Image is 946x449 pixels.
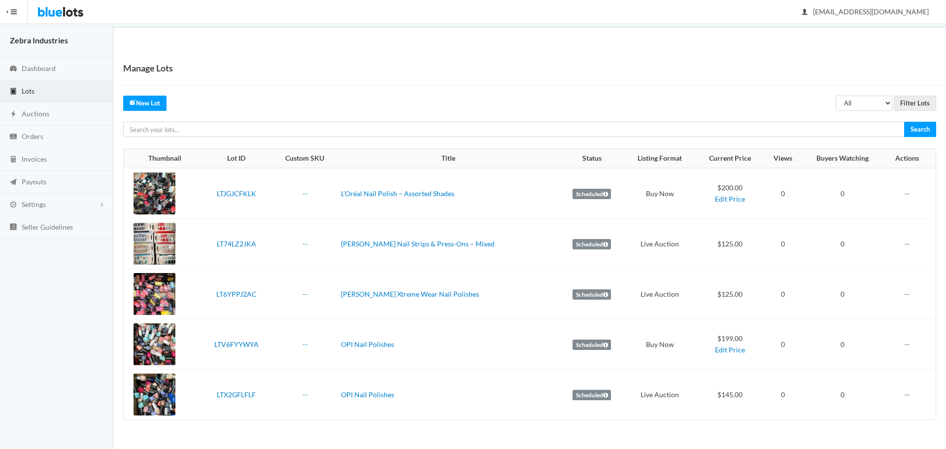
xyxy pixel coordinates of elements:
span: Seller Guidelines [22,223,73,231]
th: Buyers Watching [801,149,884,169]
td: -- [884,269,936,319]
ion-icon: speedometer [8,65,18,74]
ion-icon: person [800,8,810,17]
a: -- [303,189,307,198]
span: [EMAIL_ADDRESS][DOMAIN_NAME] [802,7,929,16]
a: -- [303,390,307,399]
a: Edit Price [715,345,745,354]
a: [PERSON_NAME] Nail Strips & Press-Ons – Mixed [341,240,495,248]
ion-icon: clipboard [8,87,18,97]
td: $125.00 [696,219,764,269]
td: Live Auction [624,370,696,420]
td: 0 [764,370,801,420]
td: Live Auction [624,219,696,269]
label: Scheduled [573,289,611,300]
span: Lots [22,87,34,95]
td: -- [884,219,936,269]
label: Scheduled [573,390,611,401]
a: LTJGJCFKLK [217,189,256,198]
ion-icon: list box [8,223,18,232]
span: Orders [22,132,43,140]
td: 0 [764,168,801,219]
td: Buy Now [624,319,696,370]
a: LT74LZ2JKA [217,240,256,248]
a: OPI Nail Polishes [341,340,394,348]
td: 0 [801,319,884,370]
span: Payouts [22,177,46,186]
ion-icon: calculator [8,155,18,165]
td: Live Auction [624,269,696,319]
a: -- [303,290,307,298]
a: LTX2GFLFLF [217,390,256,399]
input: Search [904,122,936,137]
label: Scheduled [573,189,611,200]
a: L’Oréal Nail Polish – Assorted Shades [341,189,454,198]
ion-icon: flash [8,110,18,119]
input: Filter Lots [894,96,936,111]
th: Thumbnail [124,149,201,169]
a: OPI Nail Polishes [341,390,394,399]
td: 0 [764,269,801,319]
td: 0 [801,269,884,319]
td: $200.00 [696,168,764,219]
a: -- [303,240,307,248]
th: Lot ID [201,149,272,169]
a: LTV6FYYWYA [214,340,259,348]
th: Actions [884,149,936,169]
th: Custom SKU [272,149,337,169]
th: Views [764,149,801,169]
input: Search your lots... [123,122,905,137]
strong: Zebra Industries [10,35,68,45]
span: Dashboard [22,64,56,72]
td: $125.00 [696,269,764,319]
td: 0 [801,370,884,420]
td: Buy Now [624,168,696,219]
td: 0 [764,219,801,269]
td: -- [884,168,936,219]
th: Listing Format [624,149,696,169]
th: Current Price [696,149,764,169]
td: 0 [801,168,884,219]
ion-icon: create [130,99,136,105]
td: $199.00 [696,319,764,370]
a: createNew Lot [123,96,167,111]
a: Edit Price [715,195,745,203]
td: -- [884,370,936,420]
span: Settings [22,200,46,208]
ion-icon: paper plane [8,178,18,187]
label: Scheduled [573,340,611,350]
ion-icon: cash [8,133,18,142]
td: -- [884,319,936,370]
th: Status [560,149,624,169]
a: [PERSON_NAME] Xtreme Wear Nail Polishes [341,290,479,298]
label: Scheduled [573,239,611,250]
td: 0 [801,219,884,269]
a: LT6YPPJ2AC [216,290,257,298]
td: $145.00 [696,370,764,420]
span: Auctions [22,109,49,118]
th: Title [337,149,560,169]
td: 0 [764,319,801,370]
span: Invoices [22,155,47,163]
h1: Manage Lots [123,61,173,75]
ion-icon: cog [8,201,18,210]
a: -- [303,340,307,348]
